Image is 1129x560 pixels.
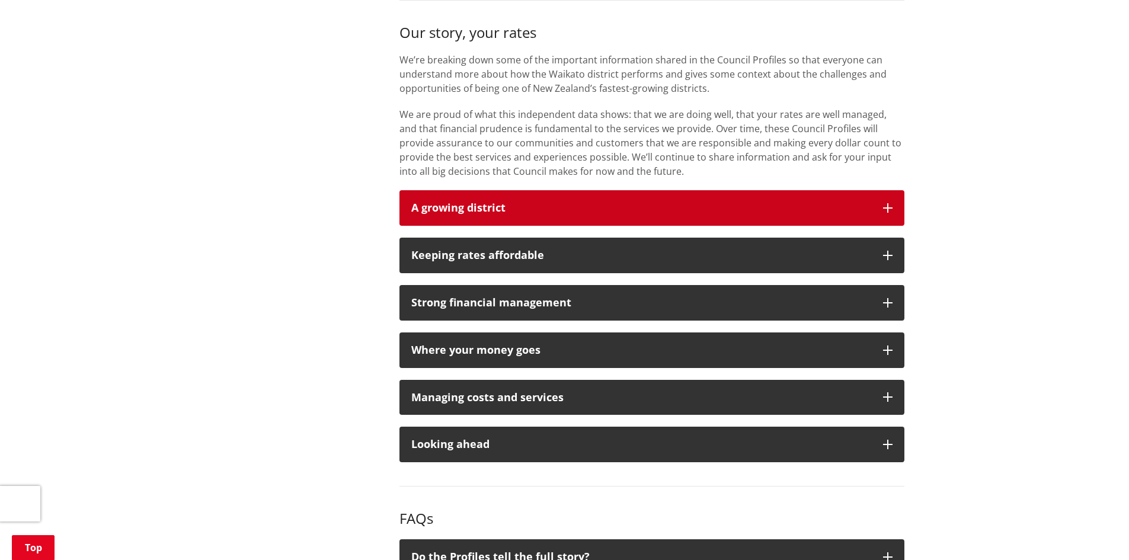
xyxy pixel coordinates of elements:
button: Where your money goes [399,332,904,368]
div: Managing costs and services [411,392,871,404]
p: We are proud of what this independent data shows: that we are doing well, that your rates are wel... [399,107,904,178]
iframe: Messenger Launcher [1074,510,1117,553]
h3: FAQs [399,510,904,527]
h3: A growing district [411,202,871,214]
div: Keeping rates affordable [411,249,871,261]
p: We’re breaking down some of the important information shared in the Council Profiles so that ever... [399,53,904,95]
h3: Our story, your rates [399,24,904,41]
button: A growing district [399,190,904,226]
button: Strong financial management [399,285,904,321]
button: Managing costs and services [399,380,904,415]
a: Top [12,535,55,560]
button: Looking ahead [399,427,904,462]
button: Keeping rates affordable [399,238,904,273]
div: Looking ahead [411,439,871,450]
div: Strong financial management [411,297,871,309]
div: Where your money goes [411,344,871,356]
